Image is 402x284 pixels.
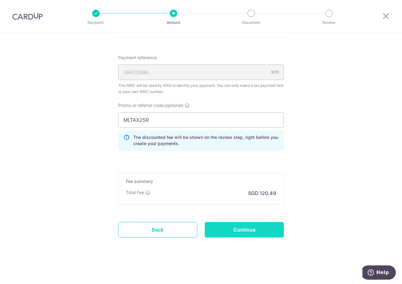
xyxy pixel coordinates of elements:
div: This NRIC will be used by IRAS to identify your payment. You can only make a tax payment tied to ... [118,82,284,95]
iframe: Opens a widget where you can find more information [362,265,396,281]
a: Back [118,222,197,237]
p: Amount [151,20,196,26]
span: (optional) [164,102,183,109]
p: Review [306,20,352,26]
p: Recipient [73,20,119,26]
p: Document [228,20,274,26]
img: CardUp [12,12,43,20]
p: SGD 120.49 [248,189,276,197]
div: 9/35 [271,69,279,75]
span: Promo or referral code [118,102,164,109]
p: The discounted fee will be shown on the review step, right before you create your payments. [133,134,279,147]
input: Continue [205,222,284,237]
span: Payment reference [118,55,157,61]
p: Total Fee [126,189,144,196]
h5: Fee summary [126,178,276,184]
